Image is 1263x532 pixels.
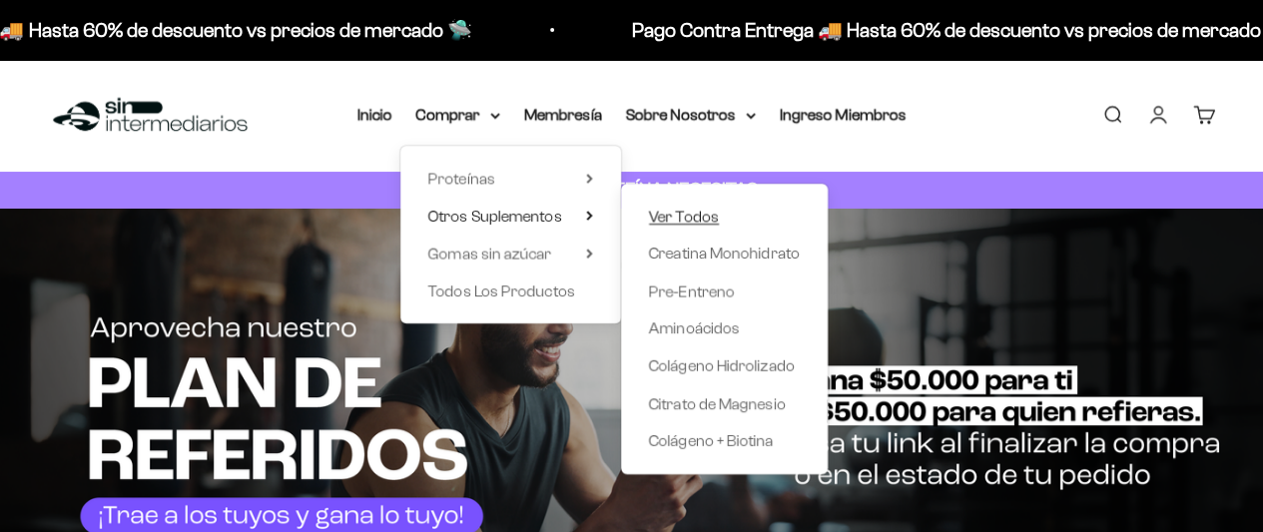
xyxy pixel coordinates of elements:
a: Membresía [524,106,602,123]
a: Ingreso Miembros [780,106,907,123]
a: Ver Todos [649,204,800,230]
summary: Comprar [416,102,500,128]
a: Pre-Entreno [649,278,800,304]
summary: Proteínas [428,166,593,192]
a: Colágeno + Biotina [649,428,800,454]
span: Creatina Monohidrato [649,245,800,262]
span: Pre-Entreno [649,282,735,299]
span: Ver Todos [649,208,719,225]
a: Citrato de Magnesio [649,391,800,417]
span: Aminoácidos [649,319,740,336]
summary: Gomas sin azúcar [428,241,593,266]
a: Creatina Monohidrato [649,241,800,266]
summary: Otros Suplementos [428,204,593,230]
span: Colágeno + Biotina [649,432,774,449]
a: Inicio [357,106,392,123]
span: Citrato de Magnesio [649,395,786,412]
span: Todos Los Productos [428,282,575,299]
span: Proteínas [428,170,495,187]
span: Colágeno Hidrolizado [649,357,795,374]
span: Gomas sin azúcar [428,245,552,262]
span: Otros Suplementos [428,208,562,225]
a: Colágeno Hidrolizado [649,353,800,379]
summary: Sobre Nosotros [626,102,756,128]
a: Todos Los Productos [428,278,593,304]
a: Aminoácidos [649,315,800,341]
